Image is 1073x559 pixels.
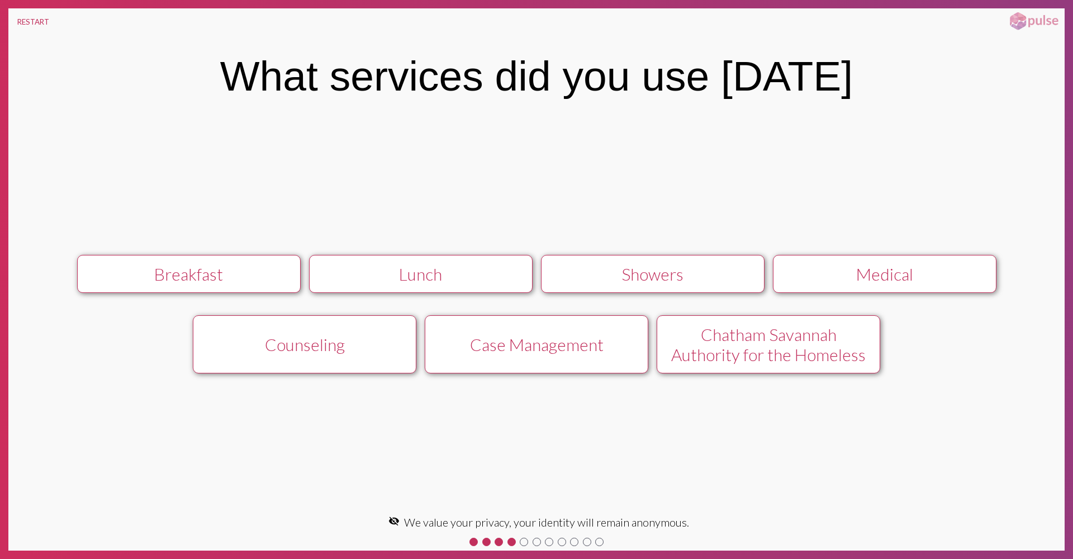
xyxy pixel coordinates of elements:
[220,52,853,100] div: What services did you use [DATE]
[205,334,405,354] div: Counseling
[773,255,996,293] button: Medical
[657,315,880,373] button: Chatham Savannah Authority for the Homeless
[436,334,637,354] div: Case Management
[425,315,648,373] button: Case Management
[541,255,765,293] button: Showers
[77,255,301,293] button: Breakfast
[388,515,400,527] mat-icon: visibility_off
[193,315,416,373] button: Counseling
[1006,11,1062,31] img: pulsehorizontalsmall.png
[668,324,868,364] div: Chatham Savannah Authority for the Homeless
[309,255,533,293] button: Lunch
[89,264,289,284] div: Breakfast
[785,264,985,284] div: Medical
[8,8,58,35] button: RESTART
[321,264,521,284] div: Lunch
[553,264,753,284] div: Showers
[404,515,689,529] span: We value your privacy, your identity will remain anonymous.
